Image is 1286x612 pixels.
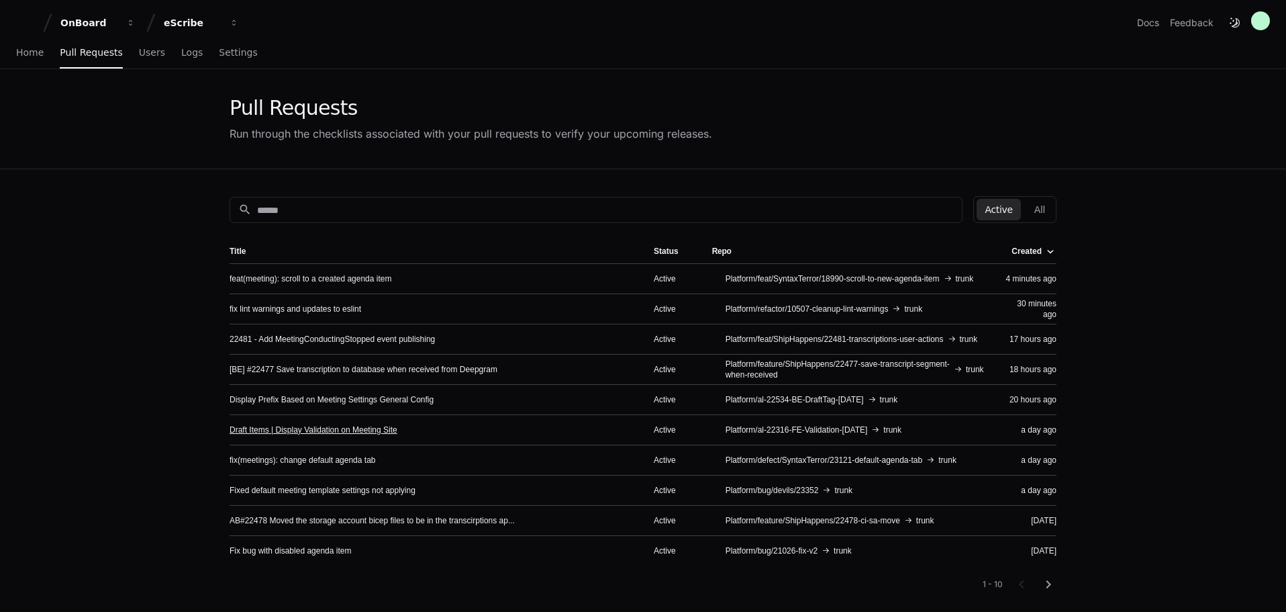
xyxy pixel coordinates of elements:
div: 17 hours ago [1005,334,1056,345]
div: Title [230,246,632,257]
a: Docs [1137,16,1159,30]
span: trunk [956,273,974,284]
a: Logs [181,38,203,69]
a: AB#22478 Moved the storage account bicep files to be in the transcirptions ap... [230,515,515,526]
span: trunk [960,334,978,345]
span: Platform/refactor/10507-cleanup-lint-warnings [726,304,889,314]
div: a day ago [1005,485,1056,496]
span: trunk [904,304,922,314]
div: Active [654,425,691,435]
button: All [1026,199,1053,220]
span: Platform/feature/ShipHappens/22477-save-transcript-segment-when-received [726,359,950,380]
span: trunk [916,515,934,526]
div: 1 - 10 [983,579,1003,590]
div: Active [654,334,691,345]
span: trunk [834,545,852,556]
div: Created [1011,246,1042,257]
div: Pull Requests [230,96,712,120]
a: 22481 - Add MeetingConductingStopped event publishing [230,334,435,345]
a: Fix bug with disabled agenda item [230,545,351,556]
div: [DATE] [1005,545,1056,556]
th: Repo [701,239,995,263]
span: Platform/feat/ShipHappens/22481-transcriptions-user-actions [726,334,944,345]
a: Draft Items | Display Validation on Meeting Site [230,425,397,435]
div: Active [654,485,691,496]
div: Title [230,246,246,257]
a: fix(meetings): change default agenda tab [230,455,375,466]
span: trunk [883,425,901,435]
div: Active [654,304,691,314]
span: trunk [938,455,956,466]
a: feat(meeting): scroll to a created agenda item [230,273,391,284]
a: Users [139,38,165,69]
button: eScribe [158,11,244,35]
div: Active [654,455,691,466]
div: Active [654,545,691,556]
span: Platform/al-22316-FE-Validation-[DATE] [726,425,868,435]
div: 18 hours ago [1005,364,1056,375]
div: Active [654,394,691,405]
button: Feedback [1170,16,1214,30]
button: Active [977,199,1020,220]
span: Platform/feat/SyntaxTerror/18990-scroll-to-new-agenda-item [726,273,940,284]
a: Fixed default meeting template settings not applying [230,485,415,496]
span: trunk [880,394,898,405]
span: Platform/bug/21026-fix-v2 [726,545,818,556]
span: Pull Requests [60,48,122,56]
div: Active [654,273,691,284]
span: Home [16,48,44,56]
span: Platform/al-22534-BE-DraftTag-[DATE] [726,394,864,405]
div: Active [654,364,691,375]
div: Status [654,246,691,257]
a: Home [16,38,44,69]
div: a day ago [1005,455,1056,466]
mat-icon: chevron_right [1040,576,1056,593]
span: Platform/bug/devils/23352 [726,485,819,496]
a: Display Prefix Based on Meeting Settings General Config [230,394,434,405]
div: Created [1011,246,1054,257]
div: 30 minutes ago [1005,298,1056,320]
a: [BE] #22477 Save transcription to database when received from Deepgram [230,364,497,375]
div: Active [654,515,691,526]
div: 4 minutes ago [1005,273,1056,284]
button: OnBoard [55,11,141,35]
span: trunk [966,364,984,375]
mat-icon: search [238,203,252,216]
div: a day ago [1005,425,1056,435]
a: fix lint warnings and updates to eslint [230,304,361,314]
span: Users [139,48,165,56]
span: Logs [181,48,203,56]
span: Platform/feature/ShipHappens/22478-ci-sa-move [726,515,900,526]
div: 20 hours ago [1005,394,1056,405]
a: Pull Requests [60,38,122,69]
a: Settings [219,38,257,69]
span: Settings [219,48,257,56]
span: Platform/defect/SyntaxTerror/23121-default-agenda-tab [726,455,923,466]
div: eScribe [164,16,221,30]
span: trunk [834,485,852,496]
div: [DATE] [1005,515,1056,526]
div: Run through the checklists associated with your pull requests to verify your upcoming releases. [230,126,712,142]
div: Status [654,246,679,257]
div: OnBoard [60,16,118,30]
